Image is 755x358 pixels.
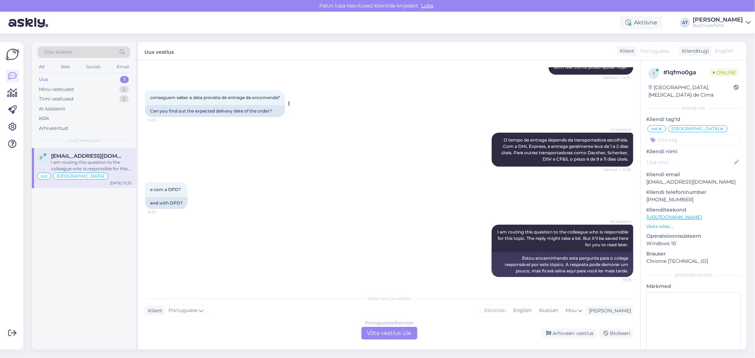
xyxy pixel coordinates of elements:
[39,105,65,112] div: AI Assistent
[647,158,733,166] input: Lisa nimi
[115,62,130,71] div: Email
[646,105,741,111] div: Kliendi info
[646,148,741,155] p: Kliendi nimi
[119,96,129,103] div: 2
[145,295,633,302] div: Valige keel ja vastake
[617,47,634,55] div: Klient
[145,307,162,314] div: Klient
[646,171,741,178] p: Kliendi email
[39,115,49,122] div: Kõik
[51,153,125,159] span: pecas@mssassistencia.pt
[145,197,188,209] div: and with DPD?
[41,174,47,178] span: ost
[693,23,743,28] div: BusTruckParts
[6,48,19,61] img: Askly Logo
[653,71,654,76] span: 1
[693,17,743,23] div: [PERSON_NAME]
[119,86,129,93] div: 2
[646,223,741,230] p: Vaata edasi ...
[715,47,733,55] span: English
[680,18,690,28] div: AT
[39,86,74,93] div: Minu vestlused
[38,62,46,71] div: All
[509,305,535,316] div: English
[147,209,174,215] span: 15:35
[603,75,631,80] span: Nähtud ✓ 14:34
[646,258,741,265] p: Chrome [TECHNICAL_ID]
[150,95,280,100] span: conseguem saber a data prevista de entrega da encomenda?
[599,329,633,338] div: Blokeeri
[604,167,631,172] span: Nähtud ✓ 14:35
[605,277,631,283] span: 15:35
[419,2,436,9] span: Luba
[39,76,48,83] div: Uus
[110,180,132,186] div: [DATE] 15:35
[646,283,741,290] p: Märkmed
[85,62,102,71] div: Socials
[646,116,741,123] p: Kliendi tag'id
[501,137,629,162] span: O tempo de entrega depende da transportadora escolhida. Com a DHL Express, a entrega geralmente l...
[640,47,669,55] span: Portuguese
[605,219,631,224] span: AI Assistent
[51,159,132,172] div: I am routing this question to the colleague who is responsible for this topic. The reply might ta...
[44,48,72,56] span: Otsi kliente
[497,229,629,247] span: I am routing this question to the colleague who is responsible for this topic. The reply might ta...
[646,250,741,258] p: Brauser
[150,187,181,192] span: e com a DPD?
[57,174,104,178] span: [GEOGRAPHIC_DATA]
[535,305,562,316] div: Russian
[147,117,174,123] span: 14:35
[620,16,663,29] div: Aktiivne
[651,127,658,131] span: ost
[59,62,72,71] div: Web
[646,189,741,196] p: Kliendi telefoninumber
[646,134,741,145] input: Lisa tag
[40,155,43,161] span: p
[566,307,577,313] span: Muu
[646,232,741,240] p: Operatsioonisüsteem
[646,272,741,278] div: [PERSON_NAME]
[693,17,751,28] a: [PERSON_NAME]BusTruckParts
[481,305,509,316] div: Estonian
[605,127,631,132] span: AI Assistent
[646,196,741,203] p: [PHONE_NUMBER]
[168,307,198,314] span: Portuguese
[492,252,633,277] div: Estou encaminhando esta pergunta para o colega responsável por este tópico. A resposta pode demor...
[646,178,741,186] p: [EMAIL_ADDRESS][DOMAIN_NAME]
[39,125,68,132] div: Arhiveeritud
[646,206,741,214] p: Klienditeekond
[586,307,631,314] div: [PERSON_NAME]
[646,214,702,220] a: [URL][DOMAIN_NAME]
[710,69,739,76] span: Online
[68,137,101,144] span: Uued vestlused
[365,320,413,326] div: Portuguese to Estonian
[646,240,741,247] p: Windows 10
[39,96,74,103] div: Tiimi vestlused
[648,84,734,99] div: [GEOGRAPHIC_DATA], [MEDICAL_DATA] de Cima
[542,329,596,338] div: Arhiveeri vestlus
[144,46,174,56] label: Uus vestlus
[361,327,417,340] div: Võta vestlus üle
[145,105,285,117] div: Can you find out the expected delivery date of the order?
[671,127,719,131] span: [GEOGRAPHIC_DATA]
[679,47,709,55] div: Klienditugi
[120,76,129,83] div: 1
[663,68,710,77] div: # 1qfmo0ga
